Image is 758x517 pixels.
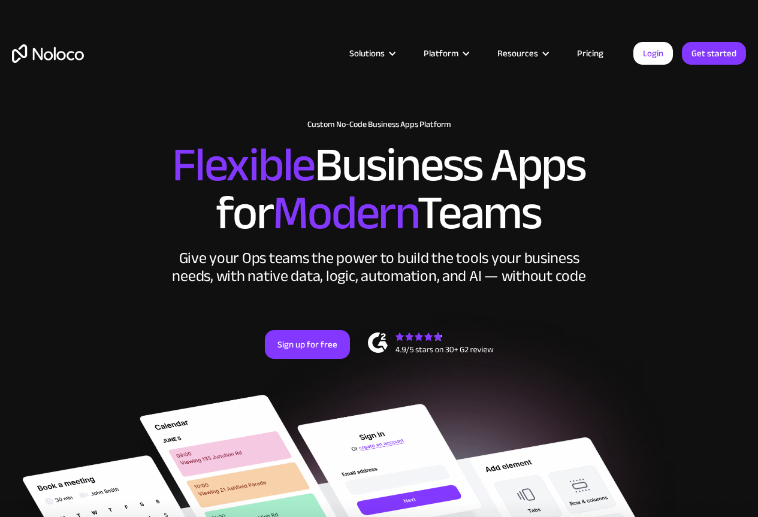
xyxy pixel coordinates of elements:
[424,46,458,61] div: Platform
[12,120,746,129] h1: Custom No-Code Business Apps Platform
[349,46,385,61] div: Solutions
[482,46,562,61] div: Resources
[12,44,84,63] a: home
[170,249,589,285] div: Give your Ops teams the power to build the tools your business needs, with native data, logic, au...
[172,120,315,210] span: Flexible
[334,46,409,61] div: Solutions
[409,46,482,61] div: Platform
[562,46,618,61] a: Pricing
[12,141,746,237] h2: Business Apps for Teams
[265,330,350,359] a: Sign up for free
[497,46,538,61] div: Resources
[273,168,417,258] span: Modern
[682,42,746,65] a: Get started
[633,42,673,65] a: Login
